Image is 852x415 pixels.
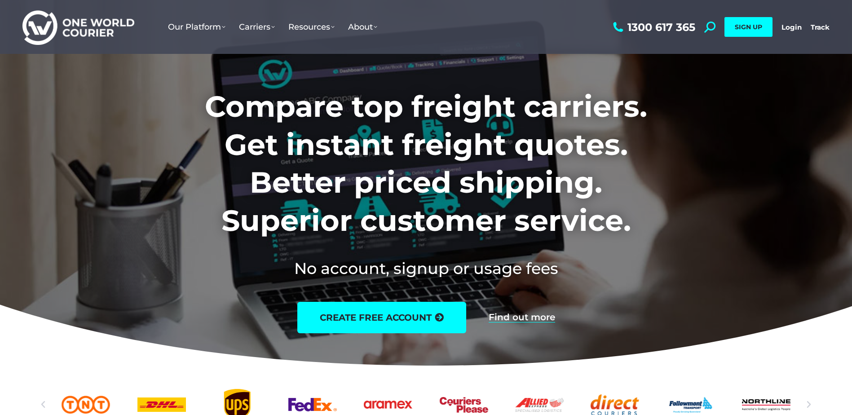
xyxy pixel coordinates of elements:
a: 1300 617 365 [611,22,695,33]
span: Resources [288,22,335,32]
a: create free account [297,302,466,333]
span: SIGN UP [735,23,762,31]
a: Carriers [232,13,282,41]
span: Carriers [239,22,275,32]
h1: Compare top freight carriers. Get instant freight quotes. Better priced shipping. Superior custom... [146,88,706,239]
a: About [341,13,384,41]
a: Resources [282,13,341,41]
img: One World Courier [22,9,134,45]
a: Login [781,23,802,31]
a: Find out more [489,313,555,322]
h2: No account, signup or usage fees [146,257,706,279]
a: SIGN UP [724,17,773,37]
span: About [348,22,377,32]
a: Our Platform [161,13,232,41]
span: Our Platform [168,22,225,32]
a: Track [811,23,830,31]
